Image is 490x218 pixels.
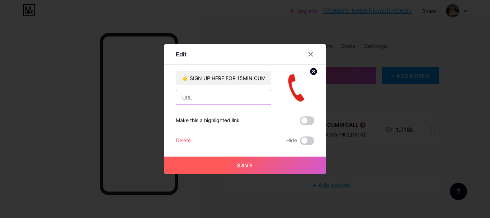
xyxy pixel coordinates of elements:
input: Title [176,71,271,85]
span: Hide [286,136,297,145]
div: Delete [176,136,191,145]
img: link_thumbnail [280,70,314,105]
div: Edit [176,50,187,59]
span: Save [237,162,253,168]
input: URL [176,90,271,105]
div: Make this a highlighted link [176,116,240,125]
button: Save [164,157,326,174]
